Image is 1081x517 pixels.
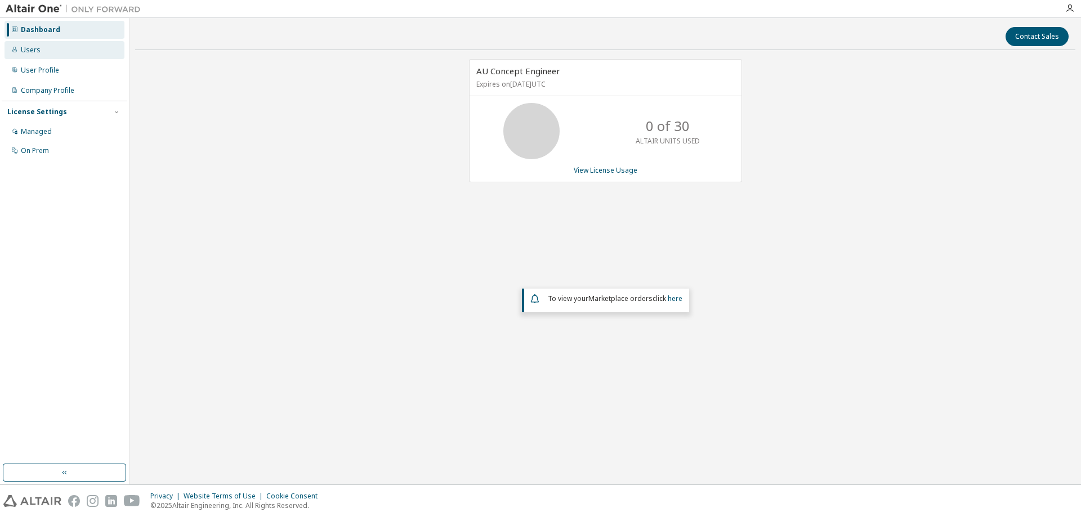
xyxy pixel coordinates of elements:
img: altair_logo.svg [3,495,61,507]
div: Company Profile [21,86,74,95]
div: Privacy [150,492,184,501]
a: View License Usage [574,165,637,175]
div: User Profile [21,66,59,75]
div: Website Terms of Use [184,492,266,501]
p: © 2025 Altair Engineering, Inc. All Rights Reserved. [150,501,324,510]
img: Altair One [6,3,146,15]
em: Marketplace orders [588,294,653,303]
button: Contact Sales [1006,27,1069,46]
p: ALTAIR UNITS USED [636,136,700,146]
div: Cookie Consent [266,492,324,501]
div: Managed [21,127,52,136]
div: License Settings [7,107,67,116]
span: To view your click [548,294,682,303]
div: On Prem [21,146,49,155]
img: youtube.svg [124,495,140,507]
div: Dashboard [21,25,60,34]
img: facebook.svg [68,495,80,507]
p: Expires on [DATE] UTC [476,79,732,89]
img: instagram.svg [87,495,99,507]
img: linkedin.svg [105,495,117,507]
span: AU Concept Engineer [476,65,560,77]
a: here [668,294,682,303]
p: 0 of 30 [646,116,690,136]
div: Users [21,46,41,55]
